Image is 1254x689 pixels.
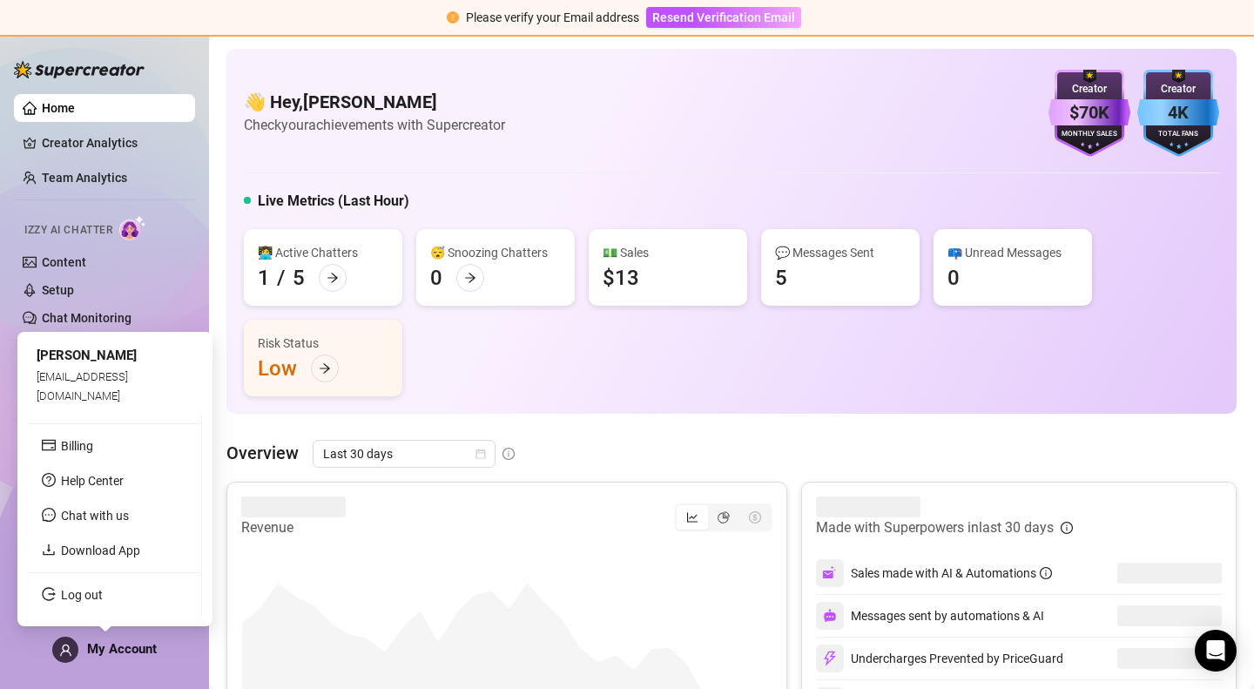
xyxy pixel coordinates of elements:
[323,441,485,467] span: Last 30 days
[823,609,837,623] img: svg%3e
[475,449,486,459] span: calendar
[1048,99,1130,126] div: $70K
[258,264,270,292] div: 1
[652,10,795,24] span: Resend Verification Email
[14,61,145,78] img: logo-BBDzfeDw.svg
[42,101,75,115] a: Home
[646,7,801,28] button: Resend Verification Email
[327,272,339,284] span: arrow-right
[822,651,838,666] img: svg%3e
[28,432,201,460] li: Billing
[430,243,561,262] div: 😴 Snoozing Chatters
[675,503,772,531] div: segmented control
[1137,81,1219,98] div: Creator
[241,517,346,538] article: Revenue
[258,243,388,262] div: 👩‍💻 Active Chatters
[1137,70,1219,157] img: blue-badge-DgoSNQY1.svg
[28,581,201,609] li: Log out
[947,264,960,292] div: 0
[42,283,74,297] a: Setup
[430,264,442,292] div: 0
[244,114,505,136] article: Check your achievements with Supercreator
[1048,129,1130,140] div: Monthly Sales
[42,171,127,185] a: Team Analytics
[502,448,515,460] span: info-circle
[603,264,639,292] div: $13
[1137,99,1219,126] div: 4K
[226,440,299,466] article: Overview
[816,517,1054,538] article: Made with Superpowers in last 30 days
[42,508,56,522] span: message
[37,348,137,363] span: [PERSON_NAME]
[1195,630,1237,672] div: Open Intercom Messenger
[61,439,93,453] a: Billing
[718,511,730,524] span: pie-chart
[775,264,787,292] div: 5
[24,222,112,239] span: Izzy AI Chatter
[37,369,128,402] span: [EMAIL_ADDRESS][DOMAIN_NAME]
[258,334,388,353] div: Risk Status
[822,565,838,581] img: svg%3e
[816,602,1044,630] div: Messages sent by automations & AI
[119,215,146,240] img: AI Chatter
[749,511,761,524] span: dollar-circle
[686,511,698,524] span: line-chart
[42,129,181,157] a: Creator Analytics
[1048,81,1130,98] div: Creator
[775,243,906,262] div: 💬 Messages Sent
[851,564,1052,583] div: Sales made with AI & Automations
[61,588,103,602] a: Log out
[42,311,131,325] a: Chat Monitoring
[61,474,124,488] a: Help Center
[61,509,129,523] span: Chat with us
[258,191,409,212] h5: Live Metrics (Last Hour)
[464,272,476,284] span: arrow-right
[1048,70,1130,157] img: purple-badge-B9DA21FR.svg
[1137,129,1219,140] div: Total Fans
[947,243,1078,262] div: 📪 Unread Messages
[244,90,505,114] h4: 👋 Hey, [PERSON_NAME]
[319,362,331,375] span: arrow-right
[1061,522,1073,534] span: info-circle
[447,11,459,24] span: exclamation-circle
[87,641,157,657] span: My Account
[293,264,305,292] div: 5
[42,255,86,269] a: Content
[1040,567,1052,579] span: info-circle
[61,544,140,557] a: Download App
[816,645,1063,672] div: Undercharges Prevented by PriceGuard
[59,644,72,657] span: user
[466,8,639,27] div: Please verify your Email address
[603,243,733,262] div: 💵 Sales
